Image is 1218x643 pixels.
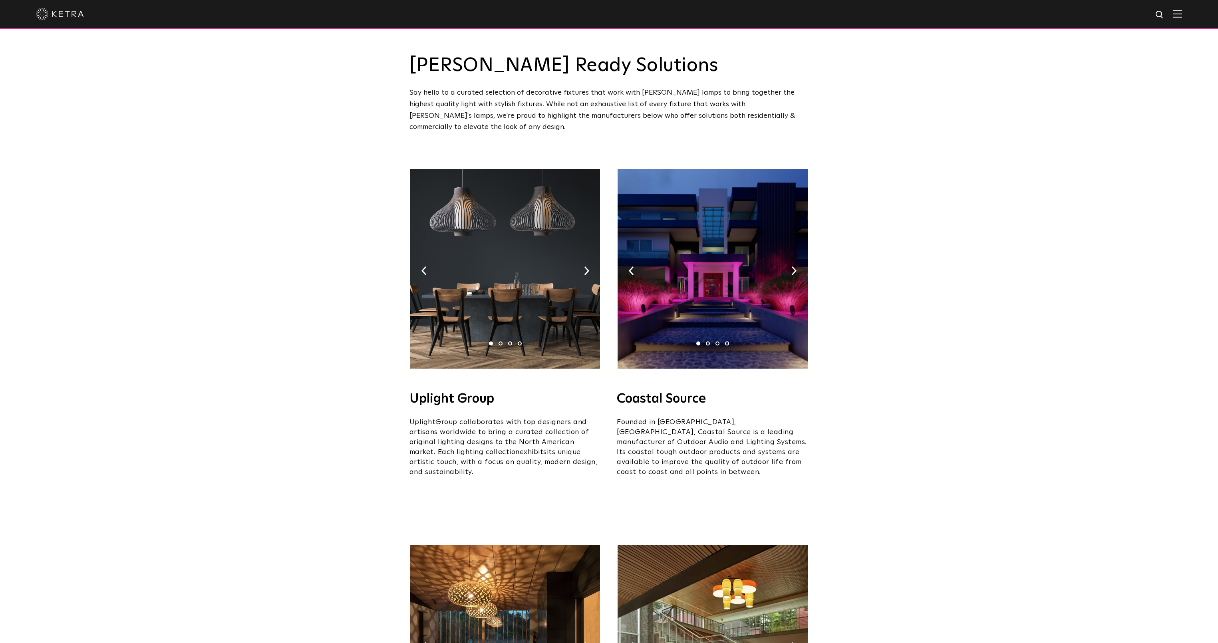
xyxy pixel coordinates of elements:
[409,393,601,405] h4: Uplight Group
[617,393,809,405] h4: Coastal Source
[409,419,589,456] span: Group collaborates with top designers and artisans worldwide to bring a curated collection of ori...
[409,419,436,426] span: Uplight
[618,169,807,369] img: 03-1.jpg
[410,169,600,369] img: Uplight_Ketra_Image.jpg
[409,56,809,75] h3: [PERSON_NAME] Ready Solutions
[617,419,807,476] span: Founded in [GEOGRAPHIC_DATA], [GEOGRAPHIC_DATA], Coastal Source is a leading manufacturer of Outd...
[584,266,589,275] img: arrow-right-black.svg
[1173,10,1182,18] img: Hamburger%20Nav.svg
[520,449,547,456] span: exhibits
[629,266,634,275] img: arrow-left-black.svg
[36,8,84,20] img: ketra-logo-2019-white
[791,266,797,275] img: arrow-right-black.svg
[1155,10,1165,20] img: search icon
[421,266,427,275] img: arrow-left-black.svg
[409,87,809,133] div: Say hello to a curated selection of decorative fixtures that work with [PERSON_NAME] lamps to bri...
[409,449,598,476] span: its unique artistic touch, with a focus on quality, modern design, and sustainability.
